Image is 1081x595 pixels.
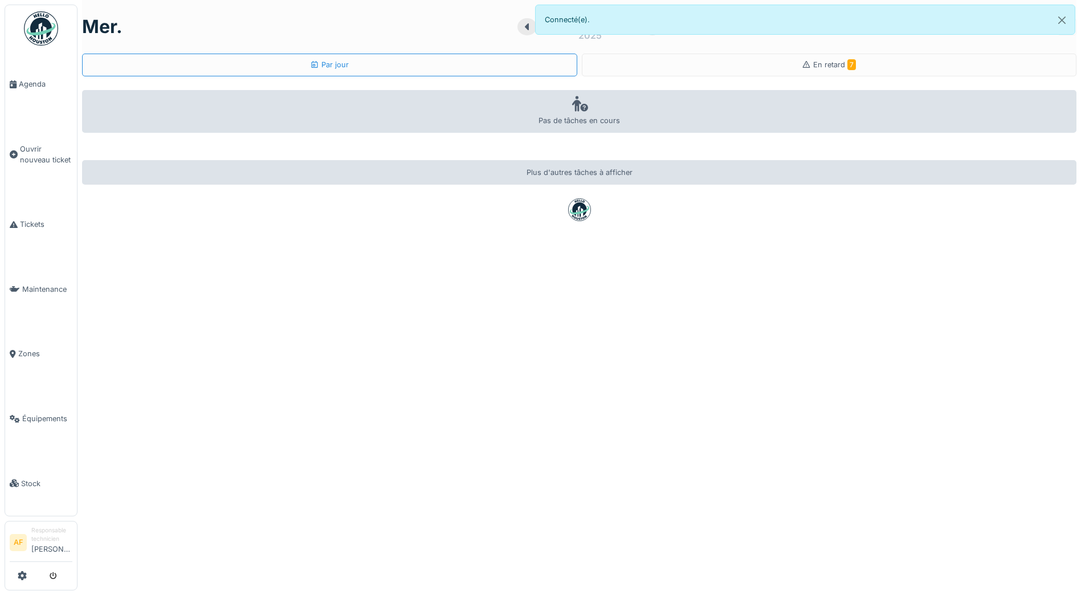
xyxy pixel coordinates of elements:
[10,534,27,551] li: AF
[22,413,72,424] span: Équipements
[1049,5,1075,35] button: Close
[5,451,77,516] a: Stock
[568,198,591,221] img: badge-BVDL4wpA.svg
[22,284,72,295] span: Maintenance
[578,28,602,42] div: 2025
[5,257,77,322] a: Maintenance
[82,160,1076,185] div: Plus d'autres tâches à afficher
[21,478,72,489] span: Stock
[20,144,72,165] span: Ouvrir nouveau ticket
[813,60,856,69] span: En retard
[24,11,58,46] img: Badge_color-CXgf-gQk.svg
[18,348,72,359] span: Zones
[31,526,72,544] div: Responsable technicien
[10,526,72,562] a: AF Responsable technicien[PERSON_NAME]
[19,79,72,89] span: Agenda
[5,52,77,117] a: Agenda
[5,192,77,257] a: Tickets
[5,321,77,386] a: Zones
[310,59,349,70] div: Par jour
[847,59,856,70] span: 7
[31,526,72,559] li: [PERSON_NAME]
[82,16,123,38] h1: mer.
[535,5,1076,35] div: Connecté(e).
[5,386,77,451] a: Équipements
[82,90,1076,133] div: Pas de tâches en cours
[5,117,77,193] a: Ouvrir nouveau ticket
[20,219,72,230] span: Tickets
